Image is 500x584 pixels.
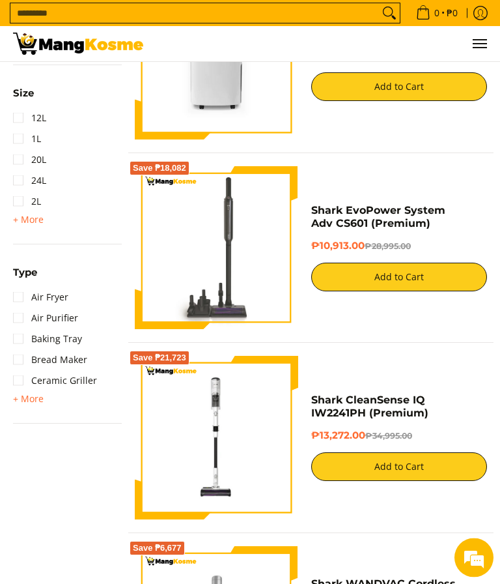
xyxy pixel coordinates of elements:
[311,430,488,443] h6: ₱13,272.00
[13,392,44,407] summary: Open
[379,3,400,23] button: Search
[68,73,219,90] div: Chat with us now
[13,171,46,192] a: 24L
[311,263,488,292] button: Add to Cart
[311,394,428,420] a: Shark CleanSense IQ IW2241PH (Premium)
[156,26,487,61] ul: Customer Navigation
[365,242,411,252] del: ₱28,995.00
[311,205,445,230] a: Shark EvoPower System Adv CS601 (Premium)
[471,26,487,61] button: Menu
[13,89,34,108] summary: Open
[432,8,441,18] span: 0
[135,167,298,330] img: shark-evopower-wireless-vacuum-full-view-mang-kosme
[13,89,34,98] span: Size
[13,268,37,287] summary: Open
[13,308,78,329] a: Air Purifier
[7,356,248,401] textarea: Type your message and hit 'Enter'
[13,192,41,212] a: 2L
[311,453,488,482] button: Add to Cart
[133,165,186,173] span: Save ₱18,082
[445,8,460,18] span: ₱0
[13,287,68,308] a: Air Fryer
[13,108,46,129] a: 12L
[13,371,97,392] a: Ceramic Griller
[311,241,488,254] h6: ₱10,913.00
[13,329,82,350] a: Baking Tray
[214,7,245,38] div: Minimize live chat window
[133,545,182,553] span: Save ₱6,677
[13,268,37,278] span: Type
[135,357,298,520] img: shark-cleansense-cordless-stick-vacuum-front-full-view-mang-kosme
[412,6,462,20] span: •
[13,129,41,150] a: 1L
[13,150,46,171] a: 20L
[133,355,186,362] span: Save ₱21,723
[156,26,487,61] nav: Main Menu
[13,350,87,371] a: Bread Maker
[76,164,180,296] span: We're online!
[365,431,412,441] del: ₱34,995.00
[13,394,44,405] span: + More
[311,73,488,102] button: Add to Cart
[13,215,44,226] span: + More
[13,212,44,228] summary: Open
[13,33,143,55] img: Small Appliances l Mang Kosme: Home Appliances Warehouse Sale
